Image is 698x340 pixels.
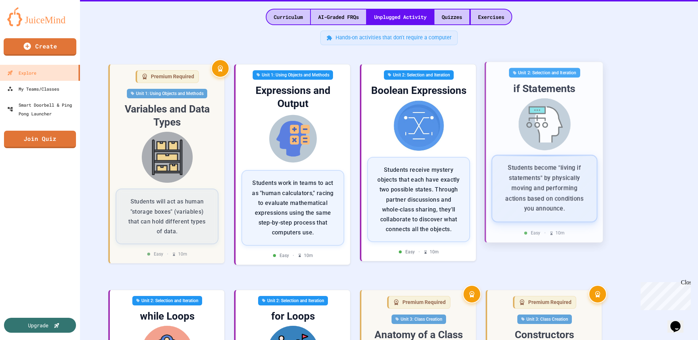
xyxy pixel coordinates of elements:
[471,9,512,24] div: Exercises
[667,311,691,333] iframe: chat widget
[492,98,597,150] img: if Statements
[7,84,59,93] div: My Teams/Classes
[136,70,199,83] div: Premium Required
[492,82,597,95] div: if Statements
[116,310,218,323] div: while Loops
[336,34,452,42] span: Hands-on activities that don't require a computer
[116,103,218,129] div: Variables and Data Types
[418,249,420,255] span: •
[367,84,470,97] div: Boolean Expressions
[116,132,218,183] img: Variables and Data Types
[7,100,77,118] div: Smart Doorbell & Ping Pong Launcher
[509,68,580,78] div: Unit 2: Selection and Iteration
[524,230,565,236] div: Easy 10 m
[311,9,366,24] div: AI-Graded FRQs
[132,296,202,305] div: Unit 2: Selection and Iteration
[241,310,344,323] div: for Loops
[384,70,454,80] div: Unit 2: Selection and Iteration
[434,9,469,24] div: Quizzes
[273,252,313,259] div: Easy 10 m
[125,197,209,236] p: Students will act as human "storage boxes" (variables) that can hold different types of data.
[147,251,187,257] div: Easy 10 m
[392,315,446,324] div: Unit 3: Class Creation
[167,251,168,257] span: •
[258,296,328,305] div: Unit 2: Selection and Iteration
[251,178,335,237] p: Students work in teams to act as "human calculators," racing to evaluate mathematical expressions...
[241,84,344,111] div: Expressions and Output
[127,89,207,98] div: Unit 1: Using Objects and Methods
[513,296,576,309] div: Premium Required
[4,131,76,148] a: Join Quiz
[266,9,310,24] div: Curriculum
[517,315,572,324] div: Unit 3: Class Creation
[367,100,470,151] img: Boolean Expressions
[241,113,344,164] img: Expressions and Output
[367,9,434,24] div: Unplugged Activity
[293,252,294,259] span: •
[501,163,588,214] p: Students become "living if statements" by physically moving and performing actions based on condi...
[387,296,450,309] div: Premium Required
[399,249,439,255] div: Easy 10 m
[638,279,691,310] iframe: chat widget
[377,165,461,234] p: Students receive mystery objects that each have exactly two possible states. Through partner disc...
[544,230,546,236] span: •
[7,7,73,26] img: logo-orange.svg
[3,3,50,46] div: Chat with us now!Close
[253,70,333,80] div: Unit 1: Using Objects and Methods
[28,321,48,329] div: Upgrade
[4,38,76,56] a: Create
[7,68,36,77] div: Explore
